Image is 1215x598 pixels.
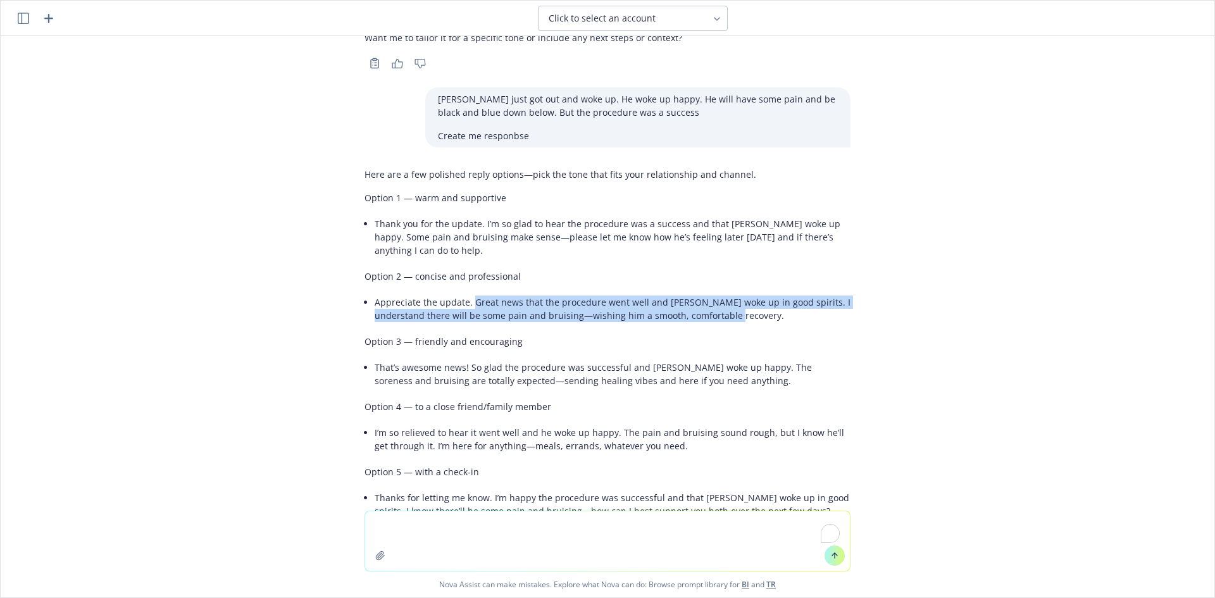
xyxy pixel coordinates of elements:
[742,579,749,590] a: BI
[375,489,850,520] li: Thanks for letting me know. I’m happy the procedure was successful and that [PERSON_NAME] woke up...
[438,129,838,142] p: Create me responbse
[364,335,850,348] p: Option 3 — friendly and encouraging
[375,293,850,325] li: Appreciate the update. Great news that the procedure went well and [PERSON_NAME] woke up in good ...
[364,31,850,44] p: Want me to tailor it for a specific tone or include any next steps or context?
[375,215,850,259] li: Thank you for the update. I’m so glad to hear the procedure was a success and that [PERSON_NAME] ...
[538,6,728,31] button: Click to select an account
[410,54,430,72] button: Thumbs down
[549,12,656,25] span: Click to select an account
[364,400,850,413] p: Option 4 — to a close friend/family member
[365,511,850,571] textarea: To enrich screen reader interactions, please activate Accessibility in Grammarly extension settings
[438,92,838,119] p: [PERSON_NAME] just got out and woke up. He woke up happy. He will have some pain and be black and...
[375,358,850,390] li: That’s awesome news! So glad the procedure was successful and [PERSON_NAME] woke up happy. The so...
[766,579,776,590] a: TR
[369,58,380,69] svg: Copy to clipboard
[375,423,850,455] li: I’m so relieved to hear it went well and he woke up happy. The pain and bruising sound rough, but...
[364,270,850,283] p: Option 2 — concise and professional
[6,571,1209,597] span: Nova Assist can make mistakes. Explore what Nova can do: Browse prompt library for and
[364,465,850,478] p: Option 5 — with a check-in
[364,168,850,181] p: Here are a few polished reply options—pick the tone that fits your relationship and channel.
[364,191,850,204] p: Option 1 — warm and supportive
